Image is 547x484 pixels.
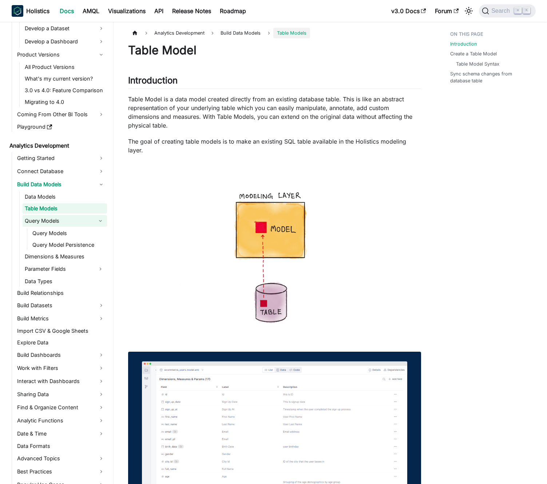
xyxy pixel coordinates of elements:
[456,60,499,67] a: Table Model Syntax
[15,300,107,311] a: Build Datasets
[15,109,107,120] a: Coming From Other BI Tools
[15,326,107,336] a: Import CSV & Google Sheets
[12,5,23,17] img: Holistics
[15,441,107,451] a: Data Formats
[128,95,421,130] p: Table Model is a data model created directly from an existing database table. This is like an abs...
[128,28,421,38] nav: Breadcrumbs
[23,23,107,34] a: Develop a Dataset
[23,62,107,72] a: All Product Versions
[23,36,107,47] a: Develop a Dashboard
[23,276,107,286] a: Data Types
[15,428,107,440] a: Date & Time
[94,263,107,275] button: Expand sidebar category 'Parameter Fields'
[128,75,421,89] h2: Introduction
[128,28,142,38] a: Home page
[168,5,215,17] a: Release Notes
[23,215,94,227] a: Query Models
[128,43,421,58] h1: Table Model
[15,349,107,361] a: Build Dashboards
[450,70,531,84] a: Sync schema changes from database table
[23,97,107,107] a: Migrating to 4.0
[15,337,107,348] a: Explore Data
[479,4,535,17] button: Search (Command+K)
[12,5,49,17] a: HolisticsHolistics
[23,263,94,275] a: Parameter Fields
[23,192,107,202] a: Data Models
[514,7,522,14] kbd: ⌘
[15,389,107,400] a: Sharing Data
[23,251,107,262] a: Dimensions & Measures
[450,40,477,47] a: Introduction
[15,402,107,413] a: Find & Organize Content
[15,122,107,132] a: Playground
[7,141,107,151] a: Analytics Development
[26,7,49,15] b: Holistics
[15,49,107,60] a: Product Versions
[15,362,107,374] a: Work with Filters
[15,179,107,190] a: Build Data Models
[215,5,250,17] a: Roadmap
[55,5,78,17] a: Docs
[23,203,107,214] a: Table Models
[489,8,514,14] span: Search
[15,453,107,464] a: Advanced Topics
[387,5,431,17] a: v3.0 Docs
[128,137,421,155] p: The goal of creating table models is to make an existing SQL table available in the Holistics mod...
[273,28,310,38] span: Table Models
[15,415,107,426] a: Analytic Functions
[431,5,463,17] a: Forum
[30,228,107,238] a: Query Models
[78,5,104,17] a: AMQL
[523,7,530,14] kbd: K
[450,50,497,57] a: Create a Table Model
[15,165,107,177] a: Connect Database
[15,466,107,477] a: Best Practices
[94,215,107,227] button: Collapse sidebar category 'Query Models'
[15,313,107,324] a: Build Metrics
[23,85,107,95] a: 3.0 vs 4.0: Feature Comparison
[4,22,114,484] nav: Docs sidebar
[15,288,107,298] a: Build Relationships
[151,28,208,38] span: Analytics Development
[150,5,168,17] a: API
[23,74,107,84] a: What's my current version?
[15,375,107,387] a: Interact with Dashboards
[15,152,107,164] a: Getting Started
[217,28,264,38] span: Build Data Models
[463,5,475,17] button: Switch between dark and light mode (currently light mode)
[104,5,150,17] a: Visualizations
[30,240,107,250] a: Query Model Persistence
